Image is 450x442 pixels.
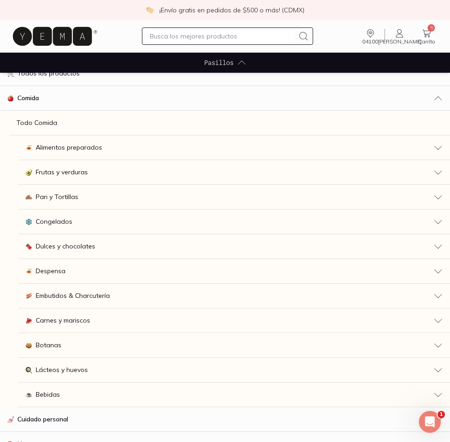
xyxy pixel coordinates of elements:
[362,38,378,45] span: 04100
[26,194,32,200] img: Pan y Tortillas
[36,390,60,399] span: Bebidas
[17,69,80,78] p: Todos los productos
[36,217,72,226] span: Congelados
[428,24,435,32] span: 5
[26,367,32,373] img: Lácteos y huevos
[26,342,32,349] img: Botanas
[26,169,32,176] img: Frutas y verduras
[18,358,450,383] button: Lácteos y huevosLácteos y huevos
[414,28,439,44] a: 5Carrito
[18,135,450,160] button: Alimentos preparadosAlimentos preparados
[18,259,450,284] button: DespensaDespensa
[36,316,90,325] span: Carnes y mariscos
[36,365,88,375] span: Lácteos y huevos
[18,234,450,259] button: Dulces y chocolatesDulces y chocolates
[18,308,450,333] button: Carnes y mariscosCarnes y mariscos
[356,28,385,44] a: Entrega a: 04100
[26,268,32,275] img: Despensa
[36,167,88,177] span: Frutas y verduras
[18,284,450,308] button: Embutidos & CharcuteríaEmbutidos & Charcutería
[36,143,102,152] span: Alimentos preparados
[26,145,32,151] img: Alimentos preparados
[7,70,14,77] img: categoria-todos-productos
[18,160,450,185] button: Frutas y verdurasFrutas y verduras
[16,118,57,128] p: Todo Comida
[7,95,14,102] img: Comida
[26,392,32,398] img: Bebidas
[418,38,435,45] span: Carrito
[26,219,32,225] img: Congelados
[36,192,78,202] span: Pan y Tortillas
[17,93,39,103] span: Comida
[438,411,445,418] span: 1
[18,383,450,407] button: BebidasBebidas
[7,416,14,423] img: Cuidado personal
[378,38,422,45] span: [PERSON_NAME]
[17,415,68,424] span: Cuidado personal
[18,185,450,210] button: Pan y TortillasPan y Tortillas
[36,242,95,251] span: Dulces y chocolates
[150,31,294,42] input: Busca los mejores productos
[36,291,110,301] span: Embutidos & Charcutería
[385,28,414,44] a: [PERSON_NAME]
[146,6,154,14] img: check
[419,411,441,433] iframe: Intercom live chat
[36,266,65,276] span: Despensa
[26,243,32,250] img: Dulces y chocolates
[26,293,32,299] img: Embutidos & Charcutería
[18,210,450,234] button: CongeladosCongelados
[159,5,304,15] p: ¡Envío gratis en pedidos de $500 o más! (CDMX)
[36,340,61,350] span: Botanas
[9,111,450,135] a: Todo Comida
[204,58,233,67] span: Pasillos
[26,318,32,324] img: Carnes y mariscos
[18,333,450,358] button: BotanasBotanas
